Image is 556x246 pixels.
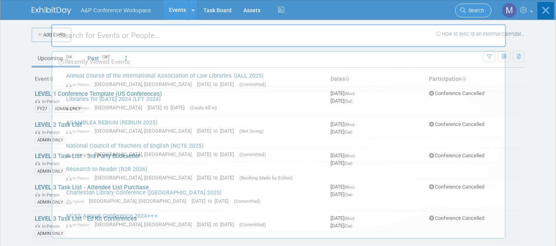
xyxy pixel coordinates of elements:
[234,198,260,204] span: (Committed)
[66,175,93,181] span: In-Person
[95,81,195,87] span: [GEOGRAPHIC_DATA], [GEOGRAPHIC_DATA]
[95,128,195,134] span: [GEOGRAPHIC_DATA], [GEOGRAPHIC_DATA]
[66,82,93,87] span: In-Person
[66,152,93,157] span: In-Person
[62,162,501,185] a: Research to Reader (R2R 2026) In-Person [GEOGRAPHIC_DATA], [GEOGRAPHIC_DATA] [DATE] to [DATE] (Bo...
[197,151,238,157] span: [DATE] to [DATE]
[239,128,264,134] span: (Not Going)
[239,175,292,181] span: (Booking Made by Editor)
[56,51,501,69] div: Recently Viewed Events:
[89,198,190,204] span: [GEOGRAPHIC_DATA], [GEOGRAPHIC_DATA]
[148,105,188,111] span: [DATE] to [DATE]
[51,24,506,47] input: Search for Events or People...
[192,198,232,204] span: [DATE] to [DATE]
[66,222,93,227] span: In-Person
[95,175,195,181] span: [GEOGRAPHIC_DATA], [GEOGRAPHIC_DATA]
[197,128,238,134] span: [DATE] to [DATE]
[66,105,93,111] span: In-Person
[62,139,501,162] a: National Council of Teachers of English (NCTE 2025) In-Person [GEOGRAPHIC_DATA], [GEOGRAPHIC_DATA...
[66,129,93,134] span: In-Person
[62,92,501,115] a: Libraries for [DATE] 2024 (LFT 2024) In-Person [GEOGRAPHIC_DATA] [DATE] to [DATE] (Costs All In)
[239,82,266,87] span: (Committed)
[95,151,195,157] span: [GEOGRAPHIC_DATA], [GEOGRAPHIC_DATA]
[62,209,501,232] a: NCSS Annual Conference 2024 In-Person [GEOGRAPHIC_DATA], [GEOGRAPHIC_DATA] [DATE] to [DATE] (Comm...
[66,199,87,204] span: Hybrid
[95,105,146,111] span: [GEOGRAPHIC_DATA]
[239,152,266,157] span: (Committed)
[197,81,238,87] span: [DATE] to [DATE]
[239,222,266,227] span: (Committed)
[197,221,238,227] span: [DATE] to [DATE]
[95,221,195,227] span: [GEOGRAPHIC_DATA], [GEOGRAPHIC_DATA]
[62,185,501,208] a: Charleston Library Conference ([GEOGRAPHIC_DATA] 2025) Hybrid [GEOGRAPHIC_DATA], [GEOGRAPHIC_DATA...
[197,175,238,181] span: [DATE] to [DATE]
[62,69,501,92] a: Annual Course of the International Association of Law Libraries (IALL 2025) In-Person [GEOGRAPHIC...
[190,105,217,111] span: (Costs All In)
[62,115,501,138] a: ASAMBLEA REBIUN (REBIUN 2025) In-Person [GEOGRAPHIC_DATA], [GEOGRAPHIC_DATA] [DATE] to [DATE] (No...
